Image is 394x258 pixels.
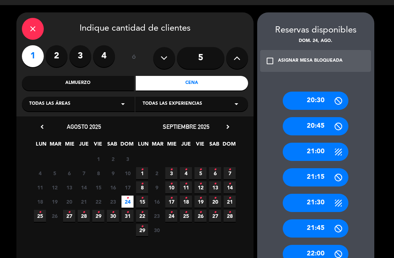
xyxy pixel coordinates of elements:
[63,196,75,208] span: 20
[165,181,177,193] span: 10
[28,24,37,33] i: close
[39,207,41,218] i: •
[283,117,348,135] div: 20:45
[194,181,206,193] span: 12
[151,224,163,236] span: 30
[34,167,46,179] span: 4
[93,45,115,67] label: 4
[97,207,100,218] i: •
[63,167,75,179] span: 6
[185,207,187,218] i: •
[208,140,220,152] span: SAB
[199,164,202,176] i: •
[224,181,236,193] span: 14
[136,196,148,208] span: 15
[78,181,90,193] span: 14
[92,167,104,179] span: 8
[78,196,90,208] span: 21
[170,207,173,218] i: •
[49,210,61,222] span: 26
[78,140,90,152] span: JUE
[151,140,163,152] span: MAR
[224,167,236,179] span: 7
[68,207,70,218] i: •
[106,140,118,152] span: SAB
[67,123,101,130] span: agosto 2025
[180,210,192,222] span: 25
[107,167,119,179] span: 9
[22,45,44,67] label: 1
[92,181,104,193] span: 15
[38,123,46,131] i: chevron_left
[194,210,206,222] span: 26
[283,219,348,238] div: 21:45
[199,192,202,204] i: •
[278,57,343,65] div: ASIGNAR MESA BLOQUEADA
[214,207,216,218] i: •
[136,76,248,91] div: Cena
[199,178,202,190] i: •
[69,45,91,67] label: 3
[185,178,187,190] i: •
[170,178,173,190] i: •
[119,100,127,108] i: arrow_drop_down
[224,196,236,208] span: 21
[214,178,216,190] i: •
[214,192,216,204] i: •
[141,221,143,232] i: •
[170,192,173,204] i: •
[194,140,206,152] span: VIE
[185,164,187,176] i: •
[224,210,236,222] span: 28
[199,207,202,218] i: •
[63,210,75,222] span: 27
[63,181,75,193] span: 13
[151,181,163,193] span: 9
[78,210,90,222] span: 28
[126,192,129,204] i: •
[283,194,348,212] div: 21:30
[194,196,206,208] span: 19
[228,164,231,176] i: •
[121,153,134,165] span: 3
[82,207,85,218] i: •
[29,100,70,108] span: Todas las áreas
[194,167,206,179] span: 5
[107,153,119,165] span: 2
[223,140,235,152] span: DOM
[283,92,348,110] div: 20:30
[185,192,187,204] i: •
[151,196,163,208] span: 16
[49,196,61,208] span: 19
[141,192,143,204] i: •
[49,167,61,179] span: 5
[63,140,76,152] span: MIE
[136,224,148,236] span: 29
[283,143,348,161] div: 21:00
[112,207,114,218] i: •
[224,123,232,131] i: chevron_right
[266,57,274,65] i: check_box_outline_blank
[122,45,146,71] div: ó
[49,181,61,193] span: 12
[228,207,231,218] i: •
[121,167,134,179] span: 10
[180,196,192,208] span: 18
[228,192,231,204] i: •
[121,210,134,222] span: 31
[165,167,177,179] span: 3
[34,196,46,208] span: 18
[126,207,129,218] i: •
[232,100,241,108] i: arrow_drop_down
[136,167,148,179] span: 1
[151,210,163,222] span: 23
[141,207,143,218] i: •
[166,140,178,152] span: MIE
[151,167,163,179] span: 2
[107,181,119,193] span: 16
[121,181,134,193] span: 17
[92,210,104,222] span: 29
[49,140,61,152] span: MAR
[180,140,192,152] span: JUE
[283,168,348,186] div: 21:15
